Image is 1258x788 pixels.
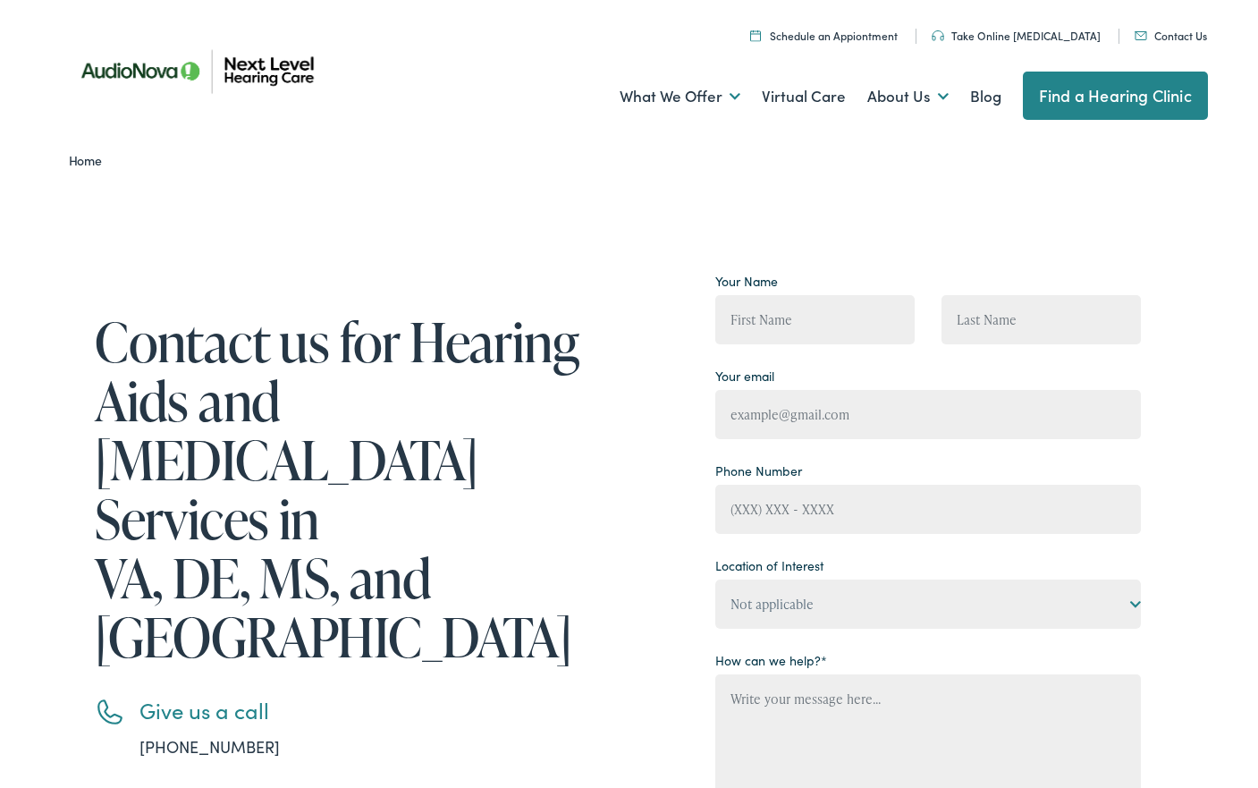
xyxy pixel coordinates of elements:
[750,30,761,41] img: Calendar icon representing the ability to schedule a hearing test or hearing aid appointment at N...
[69,151,111,169] a: Home
[932,28,1101,43] a: Take Online [MEDICAL_DATA]
[95,312,595,666] h1: Contact us for Hearing Aids and [MEDICAL_DATA] Services in VA, DE, MS, and [GEOGRAPHIC_DATA]
[715,462,802,480] label: Phone Number
[1023,72,1208,120] a: Find a Hearing Clinic
[620,64,740,130] a: What We Offer
[941,295,1141,344] input: Last Name
[762,64,846,130] a: Virtual Care
[970,64,1001,130] a: Blog
[1135,31,1147,40] img: An icon representing mail communication is presented in a unique teal color.
[715,390,1141,439] input: example@gmail.com
[1135,28,1207,43] a: Contact Us
[715,556,823,575] label: Location of Interest
[715,272,778,291] label: Your Name
[139,735,280,758] a: [PHONE_NUMBER]
[715,485,1141,534] input: (XXX) XXX - XXXX
[750,28,898,43] a: Schedule an Appiontment
[139,698,595,724] h3: Give us a call
[867,64,949,130] a: About Us
[715,295,915,344] input: First Name
[715,367,774,386] label: Your email
[932,30,944,41] img: An icon symbolizing headphones, colored in teal, suggests audio-related services or features.
[715,651,827,670] label: How can we help?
